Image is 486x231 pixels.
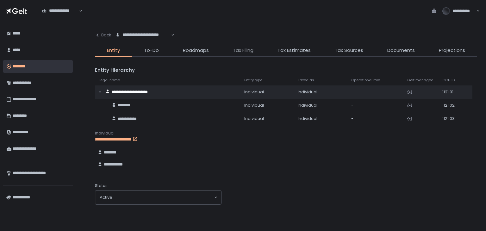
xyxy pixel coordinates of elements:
[244,78,262,83] span: Entity type
[442,78,455,83] span: CCH ID
[100,195,112,200] span: active
[298,116,344,122] div: Individual
[351,78,380,83] span: Operational role
[335,47,363,54] span: Tax Sources
[115,38,171,44] input: Search for option
[277,47,311,54] span: Tax Estimates
[144,47,159,54] span: To-Do
[387,47,415,54] span: Documents
[244,116,290,122] div: Individual
[298,89,344,95] div: Individual
[442,103,461,108] div: 1121.02
[351,116,400,122] div: -
[244,103,290,108] div: Individual
[183,47,209,54] span: Roadmaps
[442,116,461,122] div: 1121.03
[351,89,400,95] div: -
[298,78,314,83] span: Taxed as
[351,103,400,108] div: -
[95,28,111,42] button: Back
[298,103,344,108] div: Individual
[244,89,290,95] div: Individual
[95,183,108,189] span: Status
[95,67,477,74] div: Entity Hierarchy
[111,28,174,42] div: Search for option
[95,130,477,136] div: Individual
[95,190,221,204] div: Search for option
[42,14,78,20] input: Search for option
[407,78,433,83] span: Gelt managed
[99,78,120,83] span: Legal name
[442,89,461,95] div: 1121.01
[439,47,465,54] span: Projections
[107,47,120,54] span: Entity
[233,47,253,54] span: Tax Filing
[112,194,214,201] input: Search for option
[95,32,111,38] div: Back
[38,4,82,18] div: Search for option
